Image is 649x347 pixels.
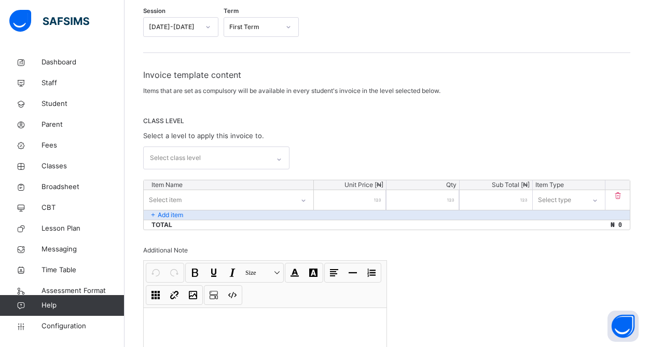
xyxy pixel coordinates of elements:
[143,69,630,81] span: Invoice template content
[42,265,125,275] span: Time Table
[143,246,188,254] span: Additional Note
[205,286,223,304] button: Show blocks
[224,7,239,16] span: Term
[147,286,164,304] button: Table
[316,180,384,190] p: Unit Price [ ₦ ]
[242,264,283,282] button: Size
[42,140,125,151] span: Fees
[42,57,125,68] span: Dashboard
[224,264,241,282] button: Italic
[325,264,343,282] button: Align
[42,300,124,311] span: Help
[607,311,639,342] button: Open asap
[286,264,303,282] button: Font Color
[42,161,125,171] span: Classes
[389,180,457,190] p: Qty
[186,264,204,282] button: Bold
[147,264,164,282] button: Undo
[9,10,89,32] img: safsims
[42,203,125,213] span: CBT
[363,264,380,282] button: List
[42,119,125,130] span: Parent
[205,264,223,282] button: Underline
[165,286,183,304] button: Link
[535,180,603,190] p: Item Type
[150,148,201,168] div: Select class level
[158,210,183,220] p: Add item
[305,264,322,282] button: Highlight Color
[42,321,124,331] span: Configuration
[229,22,280,32] div: First Term
[344,264,362,282] button: Horizontal line
[149,190,182,210] div: Select item
[42,78,125,88] span: Staff
[143,7,165,16] span: Session
[538,190,571,210] div: Select type
[611,221,622,229] span: ₦ 0
[149,22,199,32] div: [DATE]-[DATE]
[165,264,183,282] button: Redo
[42,99,125,109] span: Student
[462,180,530,190] p: Sub Total [ ₦ ]
[151,180,306,190] p: Item Name
[143,116,630,126] span: CLASS LEVEL
[184,286,202,304] button: Image
[143,87,440,95] span: Items that are set as compulsory will be available in every student's invoice in the level select...
[42,182,125,192] span: Broadsheet
[42,244,125,255] span: Messaging
[42,286,125,296] span: Assessment Format
[151,220,172,230] p: Total
[143,131,264,140] span: Select a level to apply this invoice to.
[224,286,241,304] button: Code view
[42,223,125,234] span: Lesson Plan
